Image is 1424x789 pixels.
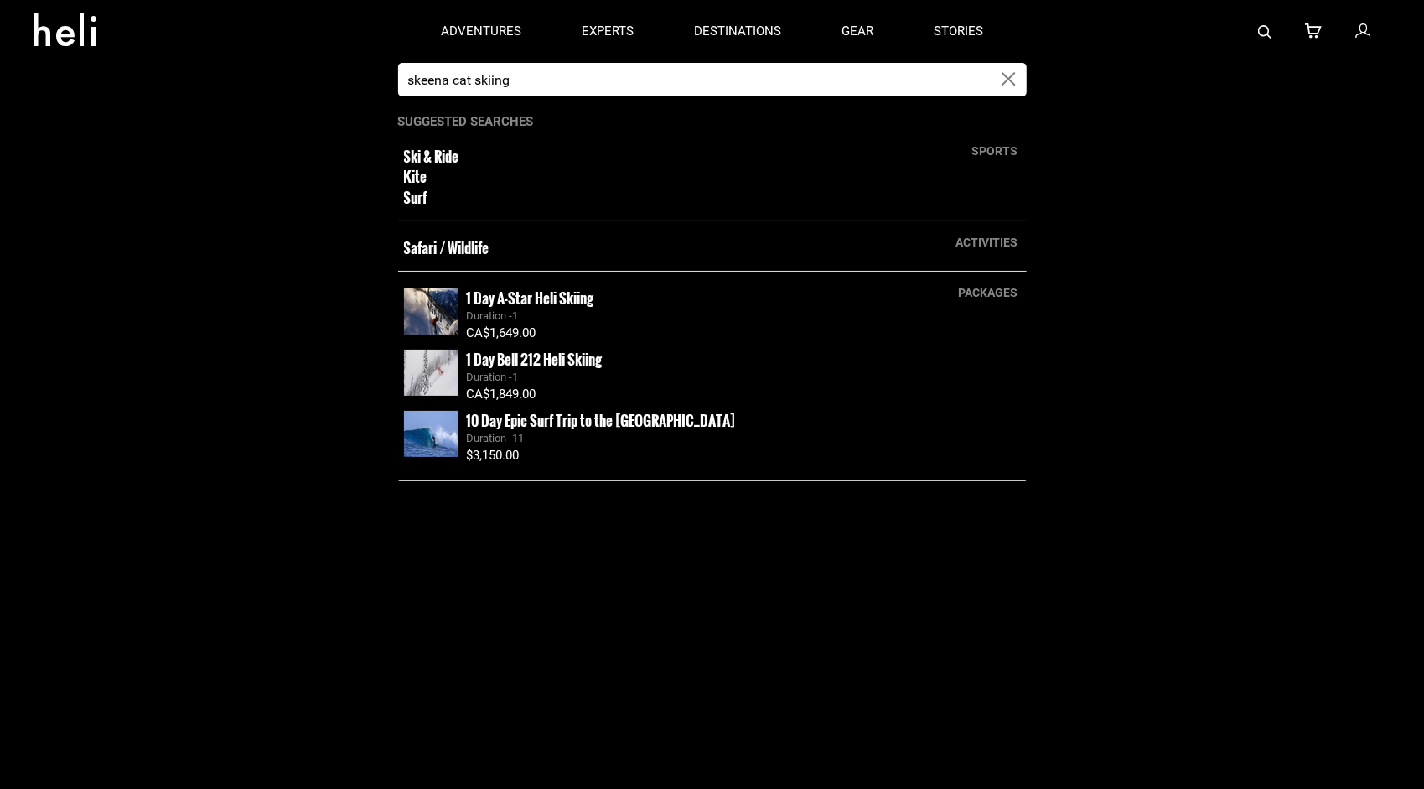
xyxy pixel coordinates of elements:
span: CA$1,649.00 [467,325,536,340]
div: Duration - [467,431,1021,447]
div: sports [964,143,1027,159]
span: 11 [513,432,525,444]
img: images [404,288,458,335]
p: Suggested Searches [398,113,1027,131]
div: activities [948,234,1027,251]
span: 1 [513,309,519,322]
div: Duration - [467,370,1021,386]
small: Surf [404,188,898,208]
div: packages [950,284,1027,301]
small: 1 Day A-Star Heli Skiing [467,288,594,309]
div: Duration - [467,309,1021,324]
img: images [404,411,458,457]
p: adventures [441,23,521,40]
span: CA$1,849.00 [467,387,536,402]
small: Kite [404,167,898,187]
span: 1 [513,371,519,383]
small: Safari / Wildlife [404,238,898,258]
img: search-bar-icon.svg [1258,25,1271,39]
input: Search by Sport, Trip or Operator [398,63,992,96]
p: destinations [694,23,781,40]
span: $3,150.00 [467,448,520,463]
p: experts [582,23,634,40]
small: Ski & Ride [404,147,898,167]
small: 1 Day Bell 212 Heli Skiing [467,349,603,370]
img: images [404,350,458,396]
small: 10 Day Epic Surf Trip to the [GEOGRAPHIC_DATA] [467,410,736,431]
